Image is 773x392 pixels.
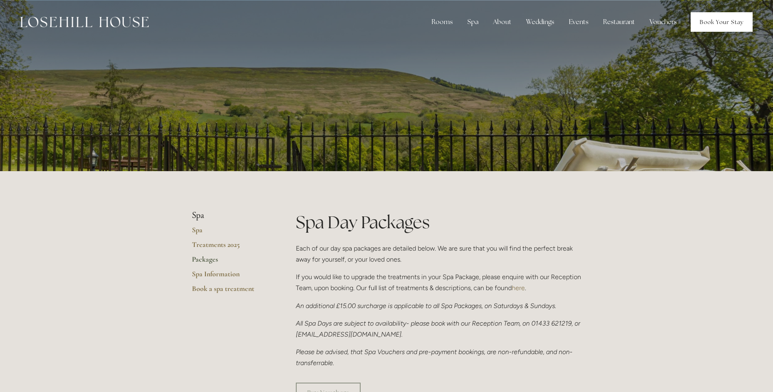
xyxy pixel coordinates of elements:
a: Vouchers [643,14,683,30]
div: About [487,14,518,30]
li: Spa [192,210,270,221]
em: All Spa Days are subject to availability- please book with our Reception Team, on 01433 621219, o... [296,319,582,338]
div: Rooms [425,14,459,30]
a: Spa Information [192,269,270,284]
h1: Spa Day Packages [296,210,581,234]
div: Events [562,14,595,30]
img: Losehill House [20,17,149,27]
a: Packages [192,255,270,269]
em: An additional £15.00 surcharge is applicable to all Spa Packages, on Saturdays & Sundays. [296,302,556,310]
p: Each of our day spa packages are detailed below. We are sure that you will find the perfect break... [296,243,581,265]
a: Book a spa treatment [192,284,270,299]
div: Spa [461,14,485,30]
div: Restaurant [597,14,641,30]
a: Spa [192,225,270,240]
div: Weddings [520,14,561,30]
a: here [512,284,525,292]
a: Treatments 2025 [192,240,270,255]
p: If you would like to upgrade the treatments in your Spa Package, please enquire with our Receptio... [296,271,581,293]
em: Please be advised, that Spa Vouchers and pre-payment bookings, are non-refundable, and non-transf... [296,348,573,367]
a: Book Your Stay [691,12,753,32]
